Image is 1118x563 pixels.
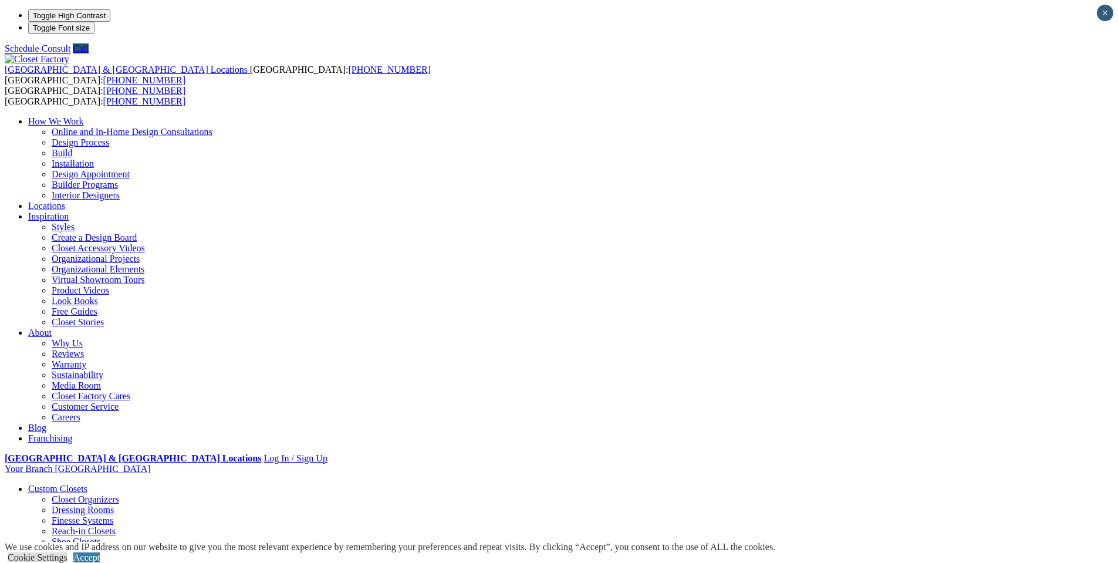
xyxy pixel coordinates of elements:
[52,127,212,137] a: Online and In-Home Design Consultations
[5,453,261,463] a: [GEOGRAPHIC_DATA] & [GEOGRAPHIC_DATA] Locations
[5,43,70,53] a: Schedule Consult
[28,328,52,338] a: About
[5,65,431,85] span: [GEOGRAPHIC_DATA]: [GEOGRAPHIC_DATA]:
[52,402,119,412] a: Customer Service
[28,201,65,211] a: Locations
[55,464,150,474] span: [GEOGRAPHIC_DATA]
[52,380,101,390] a: Media Room
[103,86,185,96] a: [PHONE_NUMBER]
[52,169,130,179] a: Design Appointment
[52,412,80,422] a: Careers
[52,159,94,168] a: Installation
[52,494,119,504] a: Closet Organizers
[52,306,97,316] a: Free Guides
[28,211,69,221] a: Inspiration
[52,338,83,348] a: Why Us
[52,243,145,253] a: Closet Accessory Videos
[52,190,120,200] a: Interior Designers
[52,296,98,306] a: Look Books
[5,65,250,75] a: [GEOGRAPHIC_DATA] & [GEOGRAPHIC_DATA] Locations
[28,116,84,126] a: How We Work
[264,453,327,463] a: Log In / Sign Up
[52,317,104,327] a: Closet Stories
[52,148,73,158] a: Build
[52,505,114,515] a: Dressing Rooms
[28,423,46,433] a: Blog
[52,359,86,369] a: Warranty
[52,222,75,232] a: Styles
[52,254,140,264] a: Organizational Projects
[103,96,185,106] a: [PHONE_NUMBER]
[52,275,145,285] a: Virtual Showroom Tours
[28,9,110,22] button: Toggle High Contrast
[52,349,84,359] a: Reviews
[52,370,103,380] a: Sustainability
[5,464,151,474] a: Your Branch [GEOGRAPHIC_DATA]
[73,552,100,562] a: Accept
[5,464,52,474] span: Your Branch
[52,232,137,242] a: Create a Design Board
[8,552,67,562] a: Cookie Settings
[52,180,118,190] a: Builder Programs
[5,54,69,65] img: Closet Factory
[33,11,106,20] span: Toggle High Contrast
[52,285,109,295] a: Product Videos
[5,65,248,75] span: [GEOGRAPHIC_DATA] & [GEOGRAPHIC_DATA] Locations
[33,23,90,32] span: Toggle Font size
[5,86,185,106] span: [GEOGRAPHIC_DATA]: [GEOGRAPHIC_DATA]:
[5,542,775,552] div: We use cookies and IP address on our website to give you the most relevant experience by remember...
[52,391,130,401] a: Closet Factory Cares
[73,43,89,53] a: Call
[28,484,87,494] a: Custom Closets
[52,137,109,147] a: Design Process
[52,526,116,536] a: Reach-in Closets
[348,65,430,75] a: [PHONE_NUMBER]
[1097,5,1113,21] button: Close
[52,537,100,547] a: Shoe Closets
[52,264,144,274] a: Organizational Elements
[103,75,185,85] a: [PHONE_NUMBER]
[52,515,113,525] a: Finesse Systems
[28,433,73,443] a: Franchising
[28,22,94,34] button: Toggle Font size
